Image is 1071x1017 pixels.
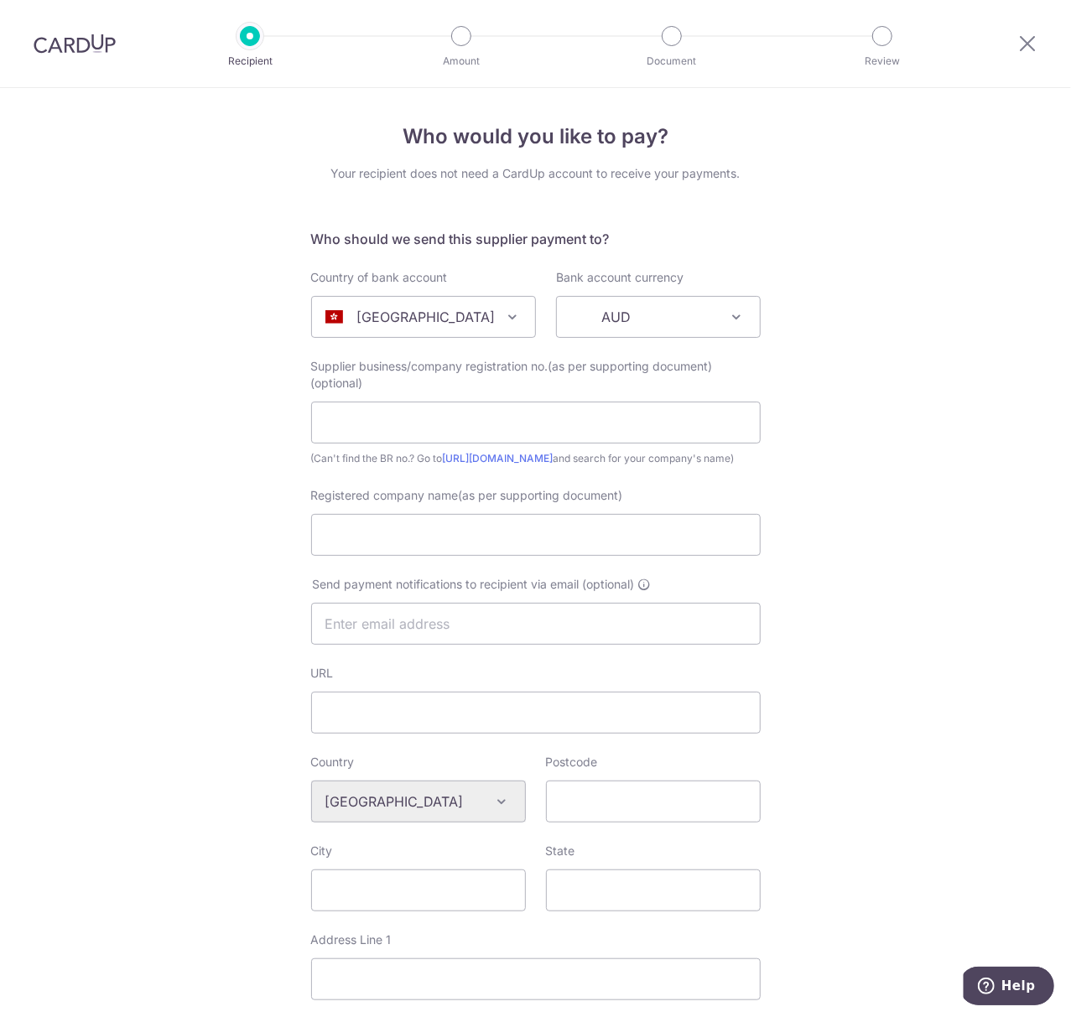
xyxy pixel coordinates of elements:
span: Help [38,12,72,27]
label: Country [311,754,355,771]
p: Recipient [188,53,312,70]
span: Send payment notifications to recipient via email (optional) [313,576,635,593]
label: City [311,843,333,859]
label: State [546,843,575,859]
label: Postcode [546,754,598,771]
a: [URL][DOMAIN_NAME] [443,452,554,464]
span: Registered company name(as per supporting document) [311,488,623,502]
label: Address Line 1 [311,931,392,948]
label: Bank account currency [556,269,684,286]
h5: Who should we send this supplier payment to? [311,229,761,249]
label: Country of bank account [311,269,448,286]
p: Document [610,53,734,70]
div: Your recipient does not need a CardUp account to receive your payments. [311,165,761,182]
img: CardUp [34,34,116,54]
h4: Who would you like to pay? [311,122,761,152]
span: Hong Kong [311,296,536,338]
span: (optional) [311,375,363,392]
p: [GEOGRAPHIC_DATA] [356,307,495,327]
p: Review [820,53,944,70]
p: AUD [601,307,631,327]
p: Amount [399,53,523,70]
iframe: Opens a widget where you can find more information [964,967,1054,1009]
span: AUD [556,296,761,338]
div: (Can't find the BR no.? Go to and search for your company's name) [311,450,761,467]
label: URL [311,665,334,682]
span: Supplier business/company registration no.(as per supporting document) [311,359,713,373]
span: Hong Kong [312,297,535,337]
input: Enter email address [311,603,761,645]
span: AUD [557,297,760,337]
